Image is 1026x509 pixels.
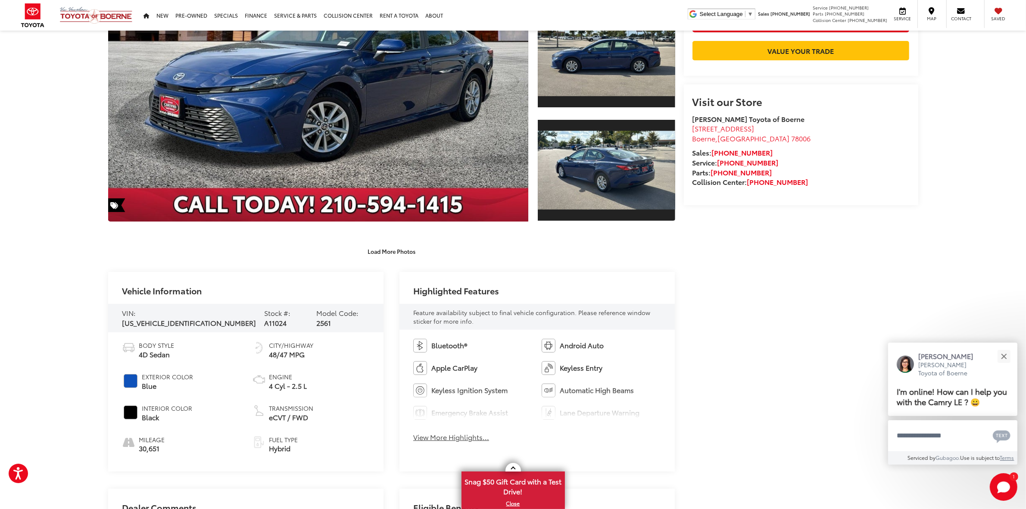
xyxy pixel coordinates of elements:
[413,286,499,295] h2: Highlighted Features
[692,133,811,143] span: ,
[269,341,313,350] span: City/Highway
[990,473,1017,501] button: Toggle Chat Window
[269,412,313,422] span: eCVT / FWD
[269,435,298,444] span: Fuel Type
[692,123,755,133] span: [STREET_ADDRESS]
[893,16,912,22] span: Service
[993,429,1010,443] svg: Text
[825,10,864,17] span: [PHONE_NUMBER]
[362,244,421,259] button: Load More Photos
[897,385,1007,407] span: I'm online! How can I help you with the Camry LE ? 😀
[124,406,137,419] span: #000000
[538,119,675,222] a: Expand Photo 2
[542,361,555,375] img: Keyless Entry
[1013,475,1015,478] span: 1
[139,443,165,453] span: 30,651
[538,5,675,108] a: Expand Photo 1
[413,339,427,353] img: Bluetooth®
[536,131,677,210] img: 2025 Toyota Camry LE
[908,454,936,461] span: Serviced by
[560,340,604,350] span: Android Auto
[692,41,910,60] a: Value Your Trade
[269,404,313,412] span: Transmission
[142,381,193,391] span: Blue
[59,6,133,24] img: Vic Vaughan Toyota of Boerne
[264,318,287,328] span: A11024
[1000,454,1014,461] a: Terms
[792,133,811,143] span: 78006
[536,17,677,96] img: 2025 Toyota Camry LE
[142,404,192,412] span: Interior Color
[700,11,743,17] span: Select Language
[413,361,427,375] img: Apple CarPlay
[264,308,290,318] span: Stock #:
[269,372,307,381] span: Engine
[413,384,427,397] img: Keyless Ignition System
[700,11,753,17] a: Select Language​
[813,4,828,11] span: Service
[711,167,772,177] a: [PHONE_NUMBER]
[692,147,773,157] strong: Sales:
[252,341,266,355] img: Fuel Economy
[936,454,961,461] a: Gubagoo.
[990,473,1017,501] svg: Start Chat
[542,384,555,397] img: Automatic High Beams
[770,10,810,17] span: [PHONE_NUMBER]
[269,381,307,391] span: 4 Cyl - 2.5 L
[139,341,174,350] span: Body Style
[139,435,165,444] span: Mileage
[961,454,1000,461] span: Use is subject to
[813,10,823,17] span: Parts
[269,443,298,453] span: Hybrid
[747,177,808,187] a: [PHONE_NUMBER]
[142,372,193,381] span: Exterior Color
[692,133,716,143] span: Boerne
[142,412,192,422] span: Black
[692,157,779,167] strong: Service:
[413,432,489,442] button: View More Highlights...
[712,147,773,157] a: [PHONE_NUMBER]
[122,318,256,328] span: [US_VEHICLE_IDENTIFICATION_NUMBER]
[990,426,1013,445] button: Chat with SMS
[918,361,982,378] p: [PERSON_NAME] Toyota of Boerne
[317,318,331,328] span: 2561
[888,420,1017,451] textarea: Type your message
[269,350,313,359] span: 48/47 MPG
[951,16,971,22] span: Contact
[848,17,887,23] span: [PHONE_NUMBER]
[462,472,564,499] span: Snag $50 Gift Card with a Test Drive!
[122,308,136,318] span: VIN:
[692,114,805,124] strong: [PERSON_NAME] Toyota of Boerne
[989,16,1008,22] span: Saved
[108,198,125,212] span: Special
[718,133,790,143] span: [GEOGRAPHIC_DATA]
[717,157,779,167] a: [PHONE_NUMBER]
[431,363,477,373] span: Apple CarPlay
[317,308,359,318] span: Model Code:
[758,10,769,17] span: Sales
[122,286,202,295] h2: Vehicle Information
[692,96,910,107] h2: Visit our Store
[829,4,869,11] span: [PHONE_NUMBER]
[995,347,1013,365] button: Close
[692,123,811,143] a: [STREET_ADDRESS] Boerne,[GEOGRAPHIC_DATA] 78006
[122,435,134,447] i: mileage icon
[888,343,1017,465] div: Close[PERSON_NAME][PERSON_NAME] Toyota of BoerneI'm online! How can I help you with the Camry LE ...
[692,177,808,187] strong: Collision Center:
[692,167,772,177] strong: Parts:
[813,17,846,23] span: Collision Center
[922,16,941,22] span: Map
[413,308,650,325] span: Feature availability subject to final vehicle configuration. Please reference window sticker for ...
[431,340,467,350] span: Bluetooth®
[124,374,137,388] span: #0F52BA
[560,363,602,373] span: Keyless Entry
[139,350,174,359] span: 4D Sedan
[748,11,753,17] span: ▼
[542,339,555,353] img: Android Auto
[918,351,982,361] p: [PERSON_NAME]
